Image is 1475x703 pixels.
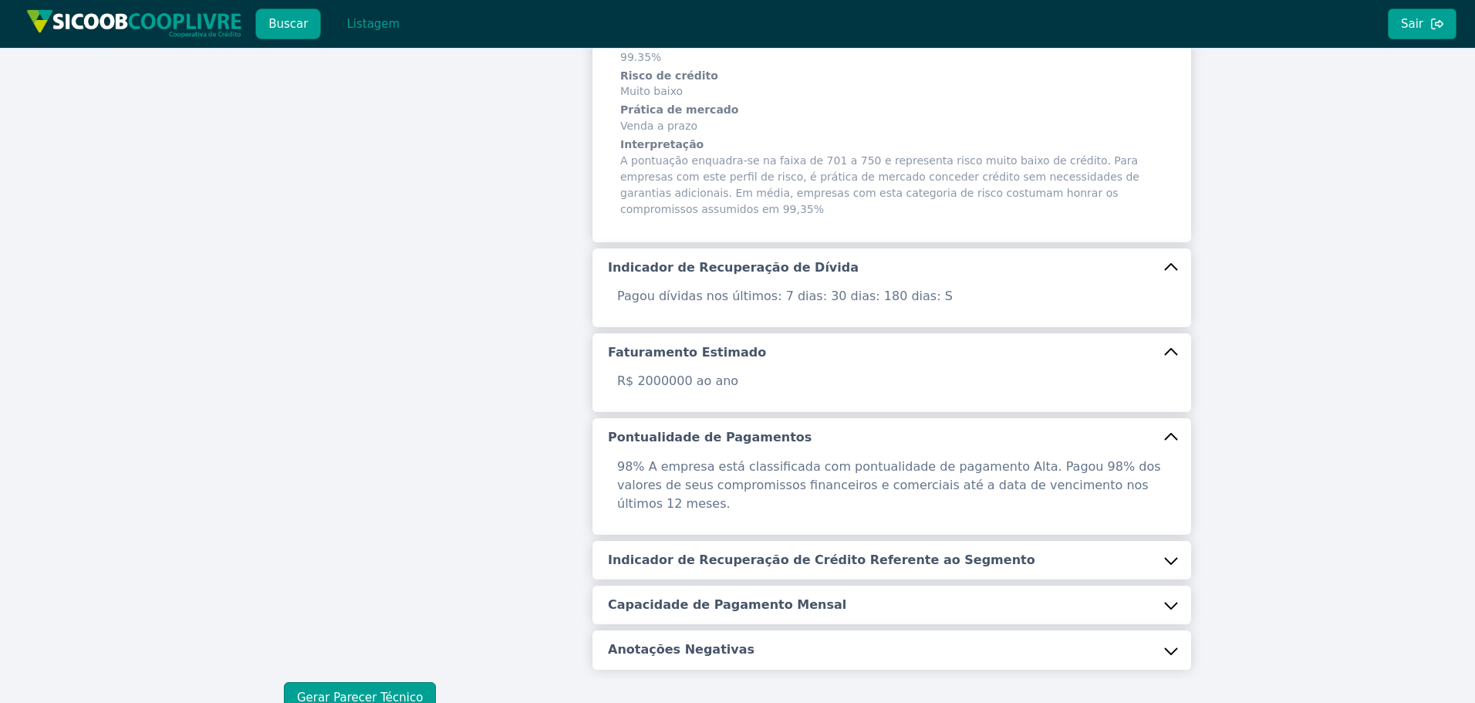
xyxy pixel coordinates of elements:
span: A pontuação enquadra-se na faixa de 701 a 750 e representa risco muito baixo de crédito. Para emp... [620,137,1163,218]
p: Pagou dívidas nos últimos: 7 dias: 30 dias: 180 dias: S [608,287,1176,306]
h5: Pontualidade de Pagamentos [608,429,812,446]
p: 98% A empresa está classificada com pontualidade de pagamento Alta. Pagou 98% dos valores de seus... [608,458,1176,513]
button: Anotações Negativas [592,630,1191,669]
h5: Indicador de Recuperação de Dívida [608,259,859,276]
img: img/sicoob_cooplivre.png [26,9,242,38]
button: Indicador de Recuperação de Dívida [592,248,1191,287]
span: Muito baixo [620,69,1163,100]
h5: Capacidade de Pagamento Mensal [608,597,846,613]
button: Buscar [255,8,321,39]
h5: Anotações Negativas [608,641,754,658]
button: Listagem [333,8,413,39]
h6: Prática de mercado [620,103,1163,118]
p: R$ 2000000 ao ano [608,372,1176,390]
button: Capacidade de Pagamento Mensal [592,586,1191,624]
button: Indicador de Recuperação de Crédito Referente ao Segmento [592,541,1191,580]
h5: Faturamento Estimado [608,344,766,361]
h5: Indicador de Recuperação de Crédito Referente ao Segmento [608,552,1035,569]
span: Venda a prazo [620,103,1163,134]
h6: Risco de crédito [620,69,1163,84]
button: Faturamento Estimado [592,333,1191,372]
button: Pontualidade de Pagamentos [592,418,1191,457]
button: Sair [1388,8,1456,39]
h6: Interpretação [620,137,1163,153]
span: 99.35% [620,34,1163,66]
